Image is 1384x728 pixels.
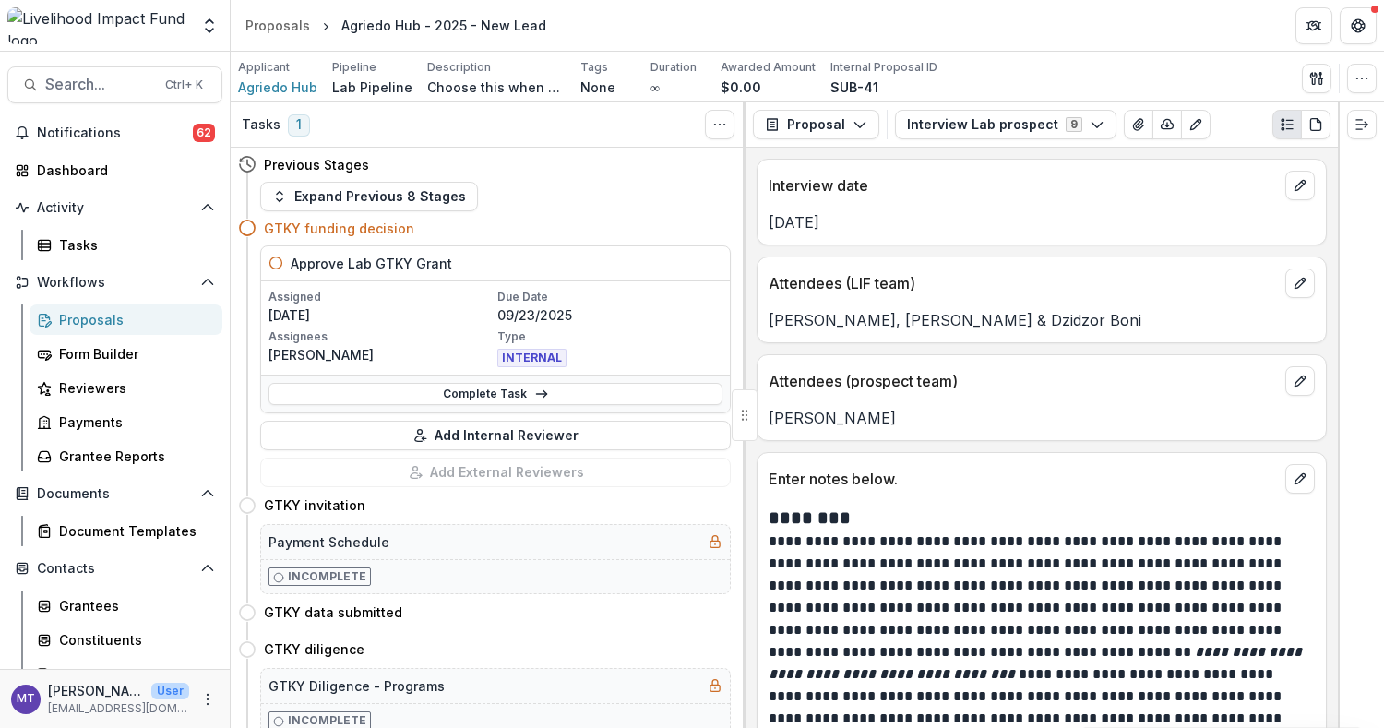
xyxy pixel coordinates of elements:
[59,344,208,364] div: Form Builder
[193,124,215,142] span: 62
[30,230,222,260] a: Tasks
[59,447,208,466] div: Grantee Reports
[245,16,310,35] div: Proposals
[59,596,208,615] div: Grantees
[59,235,208,255] div: Tasks
[30,407,222,437] a: Payments
[769,370,1278,392] p: Attendees (prospect team)
[59,630,208,650] div: Constituents
[1295,7,1332,44] button: Partners
[37,275,193,291] span: Workflows
[45,76,154,93] span: Search...
[721,59,816,76] p: Awarded Amount
[59,310,208,329] div: Proposals
[769,468,1278,490] p: Enter notes below.
[7,118,222,148] button: Notifications62
[260,182,478,211] button: Expand Previous 8 Stages
[268,676,445,696] h5: GTKY Diligence - Programs
[7,479,222,508] button: Open Documents
[268,345,494,364] p: [PERSON_NAME]
[7,193,222,222] button: Open Activity
[7,7,189,44] img: Livelihood Impact Fund logo
[427,78,566,97] p: Choose this when adding a new proposal to the first stage of a pipeline.
[161,75,207,95] div: Ctrl + K
[895,110,1116,139] button: Interview Lab prospect9
[238,12,554,39] nav: breadcrumb
[721,78,761,97] p: $0.00
[37,200,193,216] span: Activity
[268,289,494,305] p: Assigned
[497,305,722,325] p: 09/23/2025
[17,693,35,705] div: Muthoni Thuo
[650,59,697,76] p: Duration
[1285,269,1315,298] button: edit
[37,486,193,502] span: Documents
[497,349,567,367] span: INTERNAL
[30,659,222,689] a: Communications
[1285,464,1315,494] button: edit
[264,219,414,238] h4: GTKY funding decision
[260,421,731,450] button: Add Internal Reviewer
[30,516,222,546] a: Document Templates
[37,125,193,141] span: Notifications
[288,568,366,585] p: Incomplete
[291,254,452,273] h5: Approve Lab GTKY Grant
[30,304,222,335] a: Proposals
[580,78,615,97] p: None
[30,441,222,471] a: Grantee Reports
[580,59,608,76] p: Tags
[48,700,189,717] p: [EMAIL_ADDRESS][DOMAIN_NAME]
[1340,7,1377,44] button: Get Help
[197,688,219,710] button: More
[264,495,365,515] h4: GTKY invitation
[37,561,193,577] span: Contacts
[268,383,722,405] a: Complete Task
[427,59,491,76] p: Description
[497,328,722,345] p: Type
[769,211,1315,233] p: [DATE]
[497,289,722,305] p: Due Date
[264,603,402,622] h4: GTKY data submitted
[59,412,208,432] div: Payments
[7,155,222,185] a: Dashboard
[769,309,1315,331] p: [PERSON_NAME], [PERSON_NAME] & Dzidzor Boni
[264,155,369,174] h4: Previous Stages
[288,114,310,137] span: 1
[341,16,546,35] div: Agriedo Hub - 2025 - New Lead
[30,339,222,369] a: Form Builder
[37,161,208,180] div: Dashboard
[769,407,1315,429] p: [PERSON_NAME]
[151,683,189,699] p: User
[260,458,731,487] button: Add External Reviewers
[197,7,222,44] button: Open entity switcher
[1181,110,1211,139] button: Edit as form
[1301,110,1330,139] button: PDF view
[238,12,317,39] a: Proposals
[830,59,937,76] p: Internal Proposal ID
[48,681,144,700] p: [PERSON_NAME]
[650,78,660,97] p: ∞
[59,664,208,684] div: Communications
[1272,110,1302,139] button: Plaintext view
[59,521,208,541] div: Document Templates
[1124,110,1153,139] button: View Attached Files
[238,59,290,76] p: Applicant
[705,110,734,139] button: Toggle View Cancelled Tasks
[7,66,222,103] button: Search...
[268,328,494,345] p: Assignees
[30,591,222,621] a: Grantees
[753,110,879,139] button: Proposal
[238,78,317,97] a: Agriedo Hub
[769,174,1278,197] p: Interview date
[30,625,222,655] a: Constituents
[59,378,208,398] div: Reviewers
[7,554,222,583] button: Open Contacts
[1347,110,1377,139] button: Expand right
[242,117,280,133] h3: Tasks
[830,78,878,97] p: SUB-41
[264,639,364,659] h4: GTKY diligence
[1285,366,1315,396] button: edit
[769,272,1278,294] p: Attendees (LIF team)
[7,268,222,297] button: Open Workflows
